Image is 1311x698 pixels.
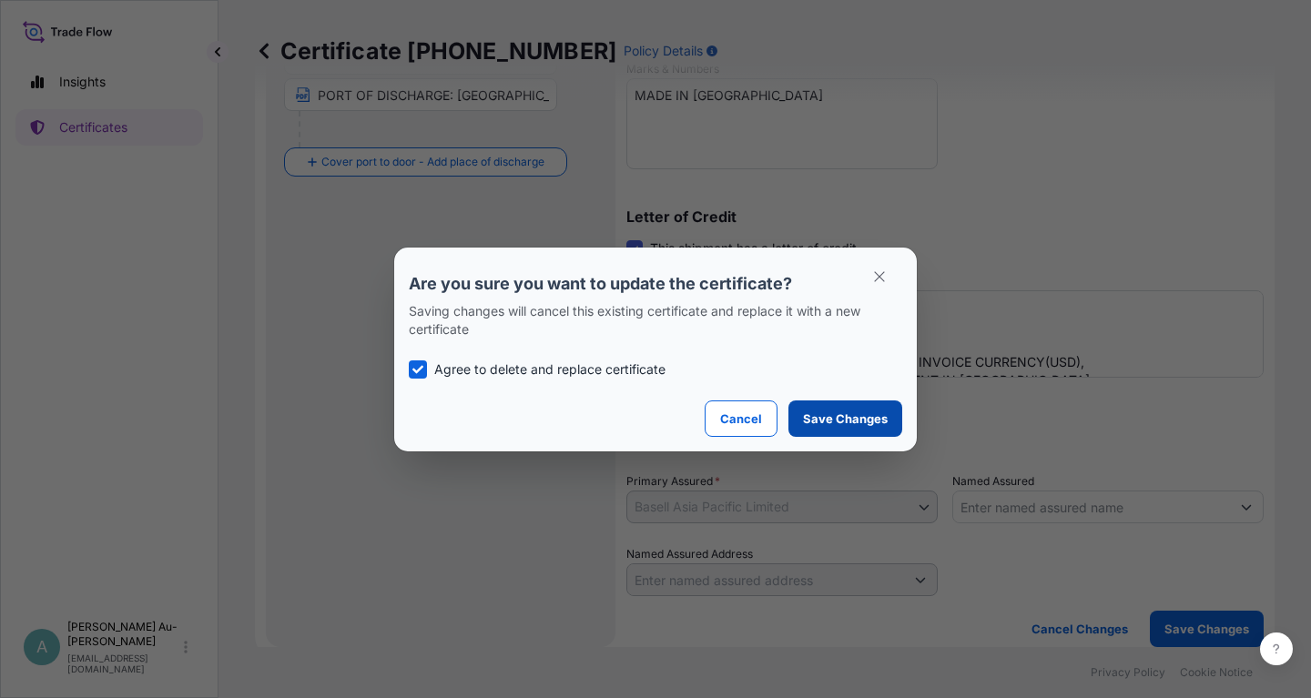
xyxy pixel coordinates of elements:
[720,410,762,428] p: Cancel
[705,400,777,437] button: Cancel
[409,273,902,295] p: Are you sure you want to update the certificate?
[434,360,666,379] p: Agree to delete and replace certificate
[803,410,888,428] p: Save Changes
[788,400,902,437] button: Save Changes
[409,302,902,339] p: Saving changes will cancel this existing certificate and replace it with a new certificate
